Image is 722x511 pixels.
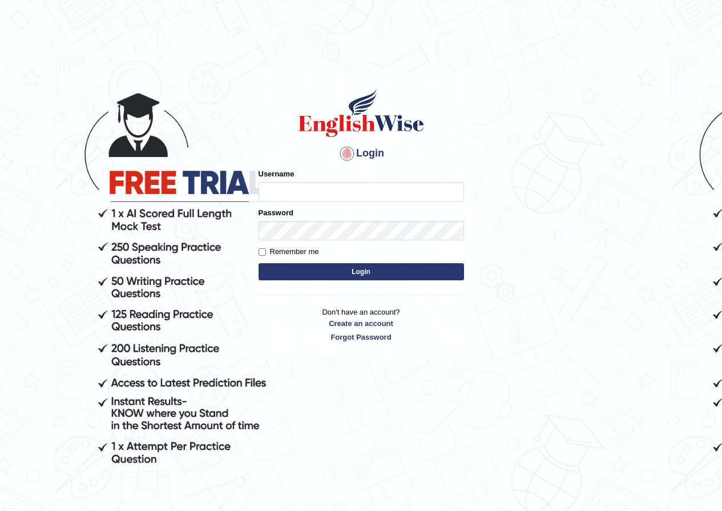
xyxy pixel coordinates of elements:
[259,207,293,218] label: Password
[259,263,464,280] button: Login
[259,318,464,329] a: Create an account
[296,87,426,139] img: Logo of English Wise sign in for intelligent practice with AI
[259,332,464,343] a: Forgot Password
[259,248,266,256] input: Remember me
[259,144,464,163] h4: Login
[259,246,319,257] label: Remember me
[259,307,464,342] p: Don't have an account?
[259,168,295,179] label: Username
